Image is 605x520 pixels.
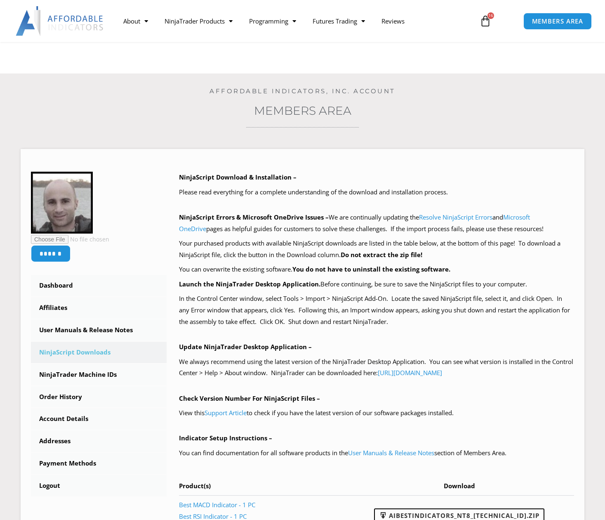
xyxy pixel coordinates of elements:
[179,212,574,235] p: We are continually updating the and pages as helpful guides for customers to solve these challeng...
[179,434,272,442] b: Indicator Setup Instructions –
[292,265,450,273] b: You do not have to uninstall the existing software.
[16,6,104,36] img: LogoAI | Affordable Indicators – NinjaTrader
[373,12,413,31] a: Reviews
[179,279,574,290] p: Before continuing, be sure to save the NinjaScript files to your computer.
[179,343,312,351] b: Update NinjaTrader Desktop Application –
[419,213,492,221] a: Resolve NinjaScript Errors
[31,297,167,319] a: Affiliates
[523,13,592,30] a: MEMBERS AREA
[179,213,329,221] b: NinjaScript Errors & Microsoft OneDrive Issues –
[179,394,320,402] b: Check Version Number For NinjaScript Files –
[254,104,351,118] a: Members Area
[179,407,574,419] p: View this to check if you have the latest version of our software packages installed.
[341,251,422,259] b: Do not extract the zip file!
[31,342,167,363] a: NinjaScript Downloads
[304,12,373,31] a: Futures Trading
[179,264,574,275] p: You can overwrite the existing software.
[467,9,504,33] a: 16
[205,409,247,417] a: Support Article
[241,12,304,31] a: Programming
[31,430,167,452] a: Addresses
[179,501,255,509] a: Best MACD Indicator - 1 PC
[210,87,395,95] a: Affordable Indicators, Inc. Account
[179,238,574,261] p: Your purchased products with available NinjaScript downloads are listed in the table below, at th...
[179,356,574,379] p: We always recommend using the latest version of the NinjaTrader Desktop Application. You can see ...
[115,12,156,31] a: About
[115,12,472,31] nav: Menu
[348,449,434,457] a: User Manuals & Release Notes
[378,369,442,377] a: [URL][DOMAIN_NAME]
[31,275,167,496] nav: Account pages
[179,293,574,328] p: In the Control Center window, select Tools > Import > NinjaScript Add-On. Locate the saved NinjaS...
[31,319,167,341] a: User Manuals & Release Notes
[179,482,211,490] span: Product(s)
[31,408,167,430] a: Account Details
[31,275,167,296] a: Dashboard
[31,453,167,474] a: Payment Methods
[31,386,167,408] a: Order History
[179,187,574,198] p: Please read everything for a complete understanding of the download and installation process.
[487,12,494,19] span: 16
[31,475,167,496] a: Logout
[31,364,167,385] a: NinjaTrader Machine IDs
[179,213,530,233] a: Microsoft OneDrive
[532,18,584,24] span: MEMBERS AREA
[179,173,297,181] b: NinjaScript Download & Installation –
[179,447,574,459] p: You can find documentation for all software products in the section of Members Area.
[156,12,241,31] a: NinjaTrader Products
[31,172,93,234] img: 71d51b727fd0980defc0926a584480a80dca29e5385b7c6ff19b9310cf076714
[444,482,475,490] span: Download
[179,280,320,288] b: Launch the NinjaTrader Desktop Application.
